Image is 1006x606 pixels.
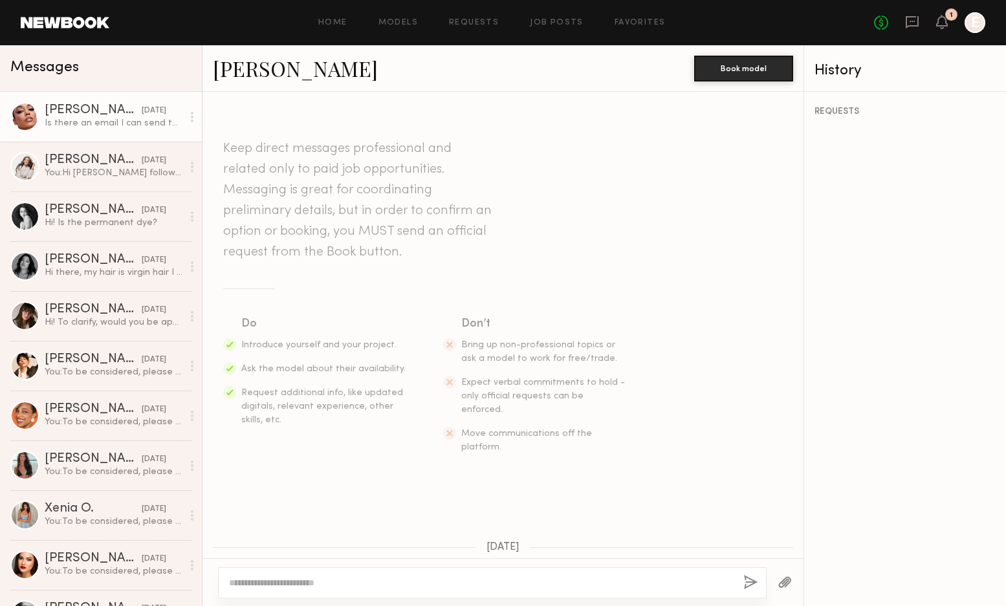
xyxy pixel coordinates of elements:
[45,503,142,515] div: Xenia O.
[530,19,584,27] a: Job Posts
[965,12,985,33] a: E
[45,366,182,378] div: You: To be considered, please send: 1. Hair Color History (last 5 years): * When was the last tim...
[142,404,166,416] div: [DATE]
[378,19,418,27] a: Models
[45,403,142,416] div: [PERSON_NAME]
[241,315,407,333] div: Do
[241,365,406,373] span: Ask the model about their availability.
[45,117,182,129] div: Is there an email I can send the video to I can’t attach on here thank you! :)
[45,204,142,217] div: [PERSON_NAME]
[142,453,166,466] div: [DATE]
[142,503,166,515] div: [DATE]
[45,416,182,428] div: You: To be considered, please send: 1. Hair Color History (last 5 years): * When was the last tim...
[45,303,142,316] div: [PERSON_NAME]
[45,466,182,478] div: You: To be considered, please send: 1. Hair Color History (last 5 years): * When was the last tim...
[950,12,953,19] div: 1
[615,19,666,27] a: Favorites
[223,138,495,263] header: Keep direct messages professional and related only to paid job opportunities. Messaging is great ...
[45,167,182,179] div: You: Hi [PERSON_NAME] following up :)
[461,378,625,414] span: Expect verbal commitments to hold - only official requests can be enforced.
[241,341,397,349] span: Introduce yourself and your project.
[45,266,182,279] div: Hi there, my hair is virgin hair I don’t dye it , I only maintain in through cuts , I don’t wear ...
[815,107,996,116] div: REQUESTS
[213,54,378,82] a: [PERSON_NAME]
[318,19,347,27] a: Home
[45,104,142,117] div: [PERSON_NAME]
[487,542,519,553] span: [DATE]
[142,553,166,565] div: [DATE]
[45,254,142,266] div: [PERSON_NAME]
[694,56,793,81] button: Book model
[45,353,142,366] div: [PERSON_NAME]
[45,316,182,329] div: Hi! To clarify, would you be applying dye to my hair and would it be semi-permanent, temporary or...
[461,315,627,333] div: Don’t
[142,155,166,167] div: [DATE]
[142,354,166,366] div: [DATE]
[142,304,166,316] div: [DATE]
[45,565,182,578] div: You: To be considered, please send: 1. Hair Color History (last 5 years): * When was the last tim...
[142,254,166,266] div: [DATE]
[241,389,403,424] span: Request additional info, like updated digitals, relevant experience, other skills, etc.
[45,552,142,565] div: [PERSON_NAME]
[10,60,79,75] span: Messages
[45,515,182,528] div: You: To be considered, please send: 1. Hair Color History (last 5 years): * When was the last tim...
[45,154,142,167] div: [PERSON_NAME]
[461,429,592,451] span: Move communications off the platform.
[815,63,996,78] div: History
[694,62,793,73] a: Book model
[449,19,499,27] a: Requests
[142,204,166,217] div: [DATE]
[461,341,617,363] span: Bring up non-professional topics or ask a model to work for free/trade.
[45,217,182,229] div: Hi! Is the permanent dye?
[142,105,166,117] div: [DATE]
[45,453,142,466] div: [PERSON_NAME]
